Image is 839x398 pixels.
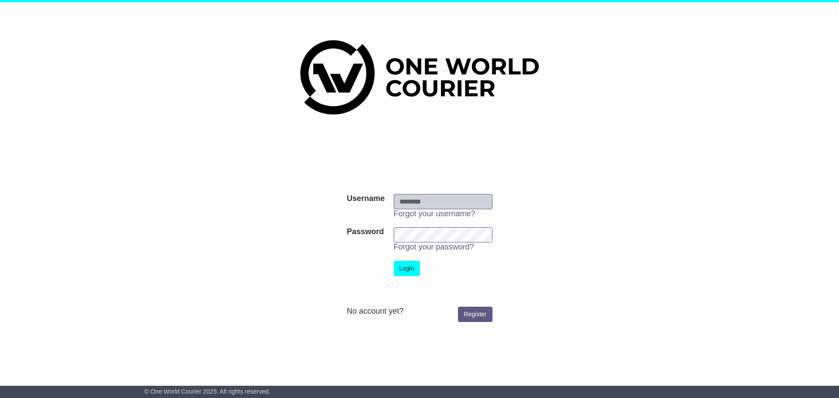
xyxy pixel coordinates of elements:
[347,227,384,237] label: Password
[347,194,385,204] label: Username
[394,261,420,276] button: Login
[144,388,270,395] span: © One World Courier 2025. All rights reserved.
[394,242,474,251] a: Forgot your password?
[458,307,492,322] a: Register
[394,209,475,218] a: Forgot your username?
[300,40,539,114] img: One World
[347,307,492,316] div: No account yet?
